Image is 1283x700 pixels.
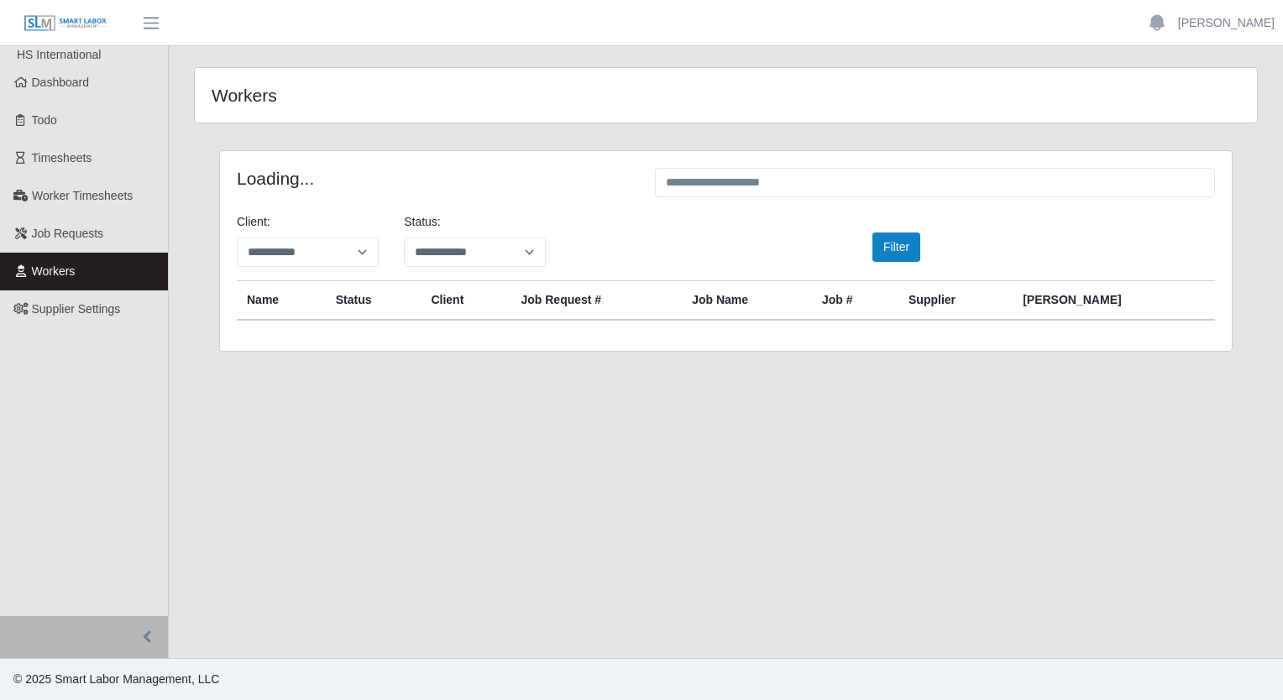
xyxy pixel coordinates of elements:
span: © 2025 Smart Labor Management, LLC [13,672,219,686]
label: Status: [404,213,441,231]
h4: Loading... [237,168,630,189]
th: Status [326,281,422,321]
img: SLM Logo [24,14,107,33]
span: Supplier Settings [32,302,121,316]
th: Client [421,281,511,321]
th: Job Name [682,281,812,321]
th: Supplier [898,281,1013,321]
th: Job # [812,281,898,321]
span: Job Requests [32,227,104,240]
span: Timesheets [32,151,92,165]
h4: Workers [212,85,626,106]
span: HS International [17,48,101,61]
label: Client: [237,213,270,231]
button: Filter [872,232,920,262]
span: Workers [32,264,76,278]
a: [PERSON_NAME] [1178,14,1275,32]
th: [PERSON_NAME] [1013,281,1215,321]
span: Worker Timesheets [32,189,133,202]
span: Todo [32,113,57,127]
th: Name [237,281,326,321]
th: Job Request # [511,281,682,321]
span: Dashboard [32,76,90,89]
